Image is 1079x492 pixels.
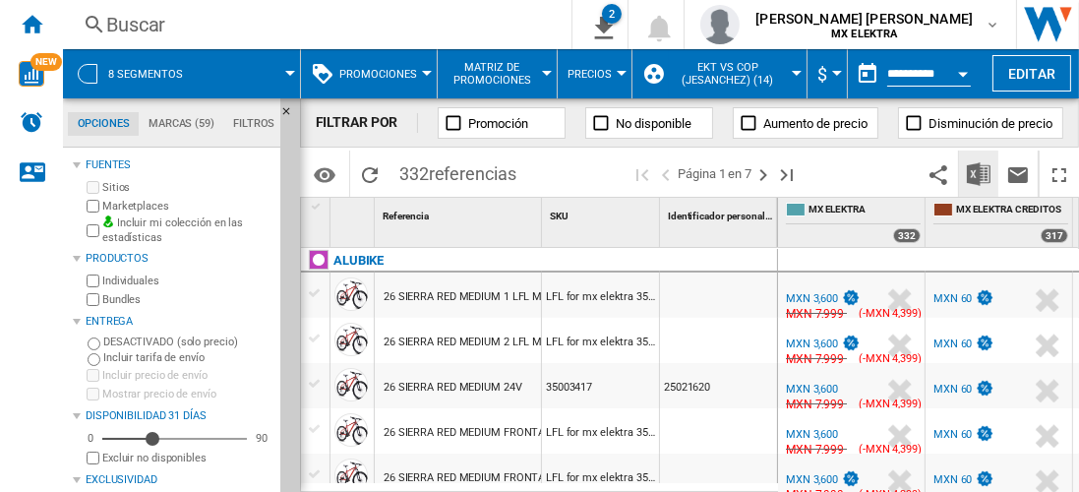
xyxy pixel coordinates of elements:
[384,275,596,320] div: 26 SIERRA RED MEDIUM 1 LFL MX ELEKTRA
[967,162,990,186] img: excel-24x24.png
[223,112,284,136] md-tab-item: Filtros
[103,335,272,349] label: DESACTIVADO (solo precio)
[933,292,972,305] div: Última actualización : martes, 14 de octubre de 2025 13:03
[384,410,647,456] div: 26 SIERRA RED MEDIUM FRONTAL 1 LFL MX ELEKTRA
[975,470,994,487] img: test
[863,443,918,456] span: -MXN 4,399
[350,151,390,197] button: Recargar
[379,198,541,228] div: Sort None
[87,218,99,243] input: Incluir mi colección en las estadísticas
[108,68,183,81] span: 8 segmentos
[334,198,374,228] div: Sort None
[775,151,799,197] button: Última página
[88,353,100,366] input: Incluir tarifa de envío
[678,151,751,197] span: Página 1 en 7
[975,425,994,442] img: test
[542,408,659,454] div: LFL for mx elektra 35003417-4
[87,452,99,464] input: Mostrar precio de envío
[602,4,622,24] div: 2
[383,211,429,221] span: Referencia
[975,292,994,305] div: test
[783,349,844,369] div: Última actualización : martes, 14 de octubre de 2025 13:01
[102,215,114,227] img: mysite-bg-18x18.png
[542,363,659,408] div: 35003417
[102,451,272,465] label: Excluir no disponibles
[959,151,998,197] button: Descargar en Excel
[898,107,1063,139] button: Disminución de precio
[87,388,99,400] input: Mostrar precio de envío
[831,28,897,40] b: MX ELEKTRA
[379,198,541,228] div: Referencia Sort None
[139,112,223,136] md-tab-item: Marcas (59)
[786,473,838,486] div: Última actualización : martes, 14 de octubre de 2025 13:03
[438,107,566,139] button: Promoción
[848,54,887,93] button: md-calendar
[933,428,972,441] div: Última actualización : martes, 14 de octubre de 2025 13:04
[86,314,272,330] div: Entrega
[786,338,838,350] div: Última actualización : martes, 14 de octubre de 2025 13:01
[945,53,981,89] button: Open calendar
[654,151,678,197] button: >Página anterior
[19,61,44,87] img: wise-card.svg
[86,157,272,173] div: Fuentes
[863,352,918,365] span: -MXN 4,399
[841,289,861,306] img: test
[108,49,203,98] button: 8 segmentos
[568,68,612,81] span: Precios
[102,180,272,195] label: Sitios
[87,275,99,287] input: Individuales
[305,156,344,192] button: Opciones
[975,338,994,350] div: test
[660,363,777,408] div: 25021620
[859,349,908,369] div: ( )
[859,304,908,324] div: ( )
[86,408,272,424] div: Disponibilidad 31 Días
[86,251,272,267] div: Productos
[755,9,973,29] span: [PERSON_NAME] [PERSON_NAME]
[668,211,789,221] span: Identificador personalizado
[546,198,659,228] div: SKU Sort None
[384,320,596,365] div: 26 SIERRA RED MEDIUM 2 LFL MX ELEKTRA
[102,215,272,246] label: Incluir mi colección en las estadísticas
[786,428,838,441] div: Última actualización : martes, 14 de octubre de 2025 13:03
[933,338,972,350] div: Última actualización : martes, 14 de octubre de 2025 13:02
[585,107,713,139] button: No disponible
[102,274,272,288] label: Individuales
[929,116,1052,131] span: Disminución de precio
[102,429,247,449] md-slider: Disponibilidad
[546,198,659,228] div: Sort None
[669,49,797,98] button: EKT vs Cop (jesanchez) (14)
[786,292,838,305] div: Última actualización : martes, 14 de octubre de 2025 13:02
[863,398,918,410] span: -MXN 4,399
[542,273,659,318] div: LFL for mx elektra 35003417-1
[448,61,537,87] span: Matriz de promociones
[669,61,787,87] span: EKT vs Cop (jesanchez) (14)
[316,113,419,133] div: FILTRAR POR
[102,387,272,401] label: Mostrar precio de envío
[83,431,98,446] div: 0
[919,151,958,197] button: Compartir este marcador con otros
[933,473,972,486] div: Última actualización : martes, 14 de octubre de 2025 13:02
[311,49,427,98] div: Promociones
[817,64,827,85] span: $
[339,68,417,81] span: Promociones
[568,49,622,98] button: Precios
[783,440,844,460] div: Última actualización : martes, 14 de octubre de 2025 13:03
[429,163,516,184] span: referencias
[975,383,994,396] div: test
[783,304,844,324] div: Última actualización : martes, 14 de octubre de 2025 13:02
[280,98,304,134] button: Ocultar
[817,49,837,98] div: $
[86,472,272,488] div: Exclusividad
[786,383,838,396] div: Última actualización : martes, 14 de octubre de 2025 13:03
[863,307,918,320] span: -MXN 4,399
[339,49,427,98] button: Promociones
[642,49,797,98] div: EKT vs Cop (jesanchez) (14)
[664,198,777,228] div: Identificador personalizado Sort None
[73,49,290,98] div: 8 segmentos
[68,112,139,136] md-tab-item: Opciones
[841,473,861,486] div: test
[733,107,878,139] button: Aumento de precio
[102,199,272,214] label: Marketplaces
[251,431,272,446] div: 90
